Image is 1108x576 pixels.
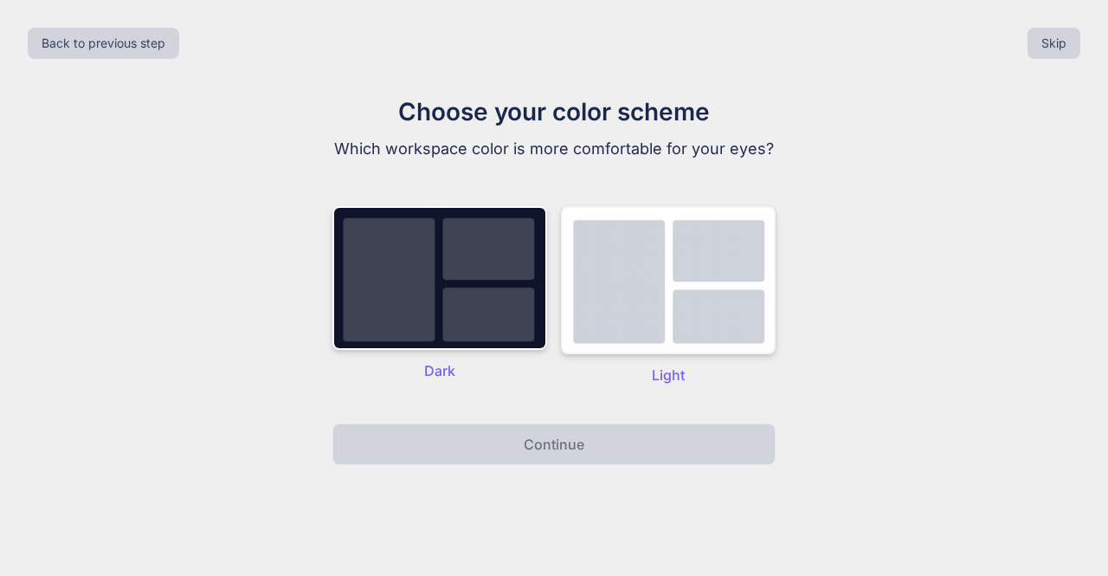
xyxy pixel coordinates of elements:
[263,94,845,130] h1: Choose your color scheme
[332,360,547,381] p: Dark
[332,206,547,350] img: dark
[561,365,776,385] p: Light
[561,206,776,354] img: dark
[332,424,776,465] button: Continue
[524,434,584,455] p: Continue
[263,137,845,161] p: Which workspace color is more comfortable for your eyes?
[28,28,179,59] button: Back to previous step
[1027,28,1080,59] button: Skip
